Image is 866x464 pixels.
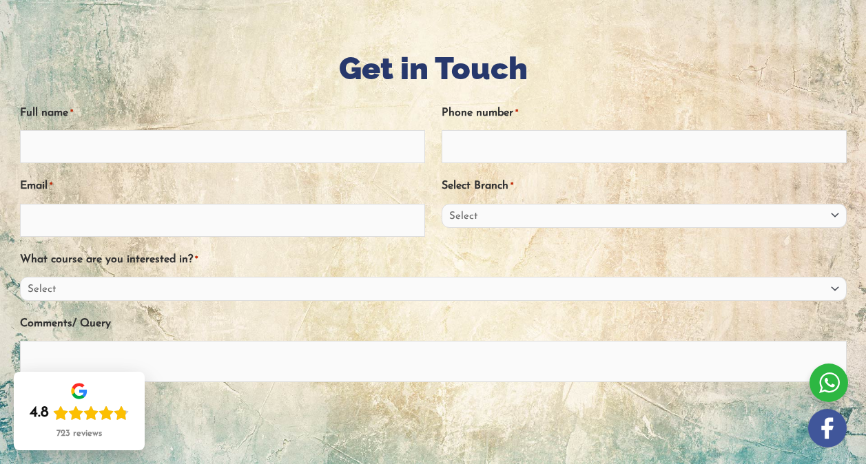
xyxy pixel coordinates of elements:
div: Rating: 4.8 out of 5 [30,403,129,423]
label: Select Branch [442,175,513,198]
label: Full name [20,102,73,125]
label: Comments/ Query [20,313,111,335]
div: 4.8 [30,403,49,423]
h1: Get in Touch [20,47,847,90]
label: What course are you interested in? [20,249,198,271]
img: white-facebook.png [808,409,847,447]
label: Email [20,175,52,198]
div: 723 reviews [56,428,102,439]
label: Phone number [442,102,518,125]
